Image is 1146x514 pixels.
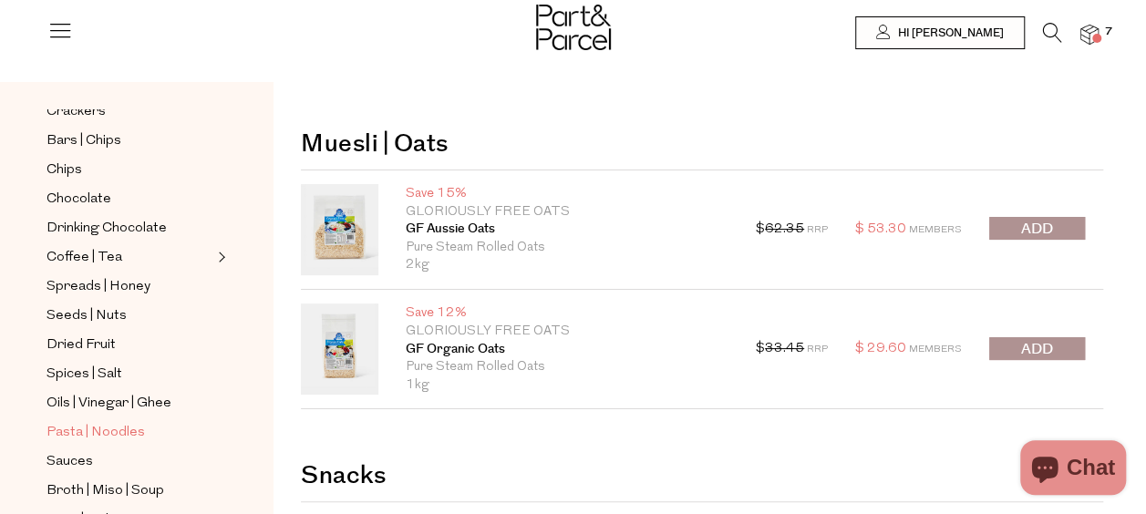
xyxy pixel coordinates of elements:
span: Drinking Chocolate [46,218,167,240]
span: Bars | Chips [46,130,121,152]
a: Chocolate [46,188,212,211]
span: Spices | Salt [46,364,122,385]
s: 62.35 [765,222,804,236]
span: 29.60 [867,342,906,355]
a: Coffee | Tea [46,246,212,269]
span: $ [756,222,765,236]
span: $ [855,342,864,355]
a: Pasta | Noodles [46,421,212,444]
p: Save 12% [406,304,728,323]
span: Chips [46,159,82,181]
span: Seeds | Nuts [46,305,127,327]
a: GF Organic Oats [406,341,728,359]
span: Broth | Miso | Soup [46,480,164,502]
span: Pasta | Noodles [46,422,145,444]
a: GF Aussie Oats [406,221,728,239]
span: Coffee | Tea [46,247,122,269]
p: Gloriously Free Oats [406,323,728,341]
a: Chips [46,159,212,181]
span: Members [909,225,962,235]
p: Pure Steam Rolled Oats [406,358,728,376]
p: Pure Steam Rolled Oats [406,239,728,257]
a: Broth | Miso | Soup [46,479,212,502]
span: $ [756,342,765,355]
a: Bars | Chips [46,129,212,152]
p: 1kg [406,376,728,395]
h2: Snacks [301,437,1103,502]
span: RRP [807,344,828,355]
span: 7 [1100,24,1117,40]
span: $ [855,222,864,236]
span: Dried Fruit [46,334,116,356]
a: Crackers [46,100,212,123]
inbox-online-store-chat: Shopify online store chat [1015,440,1131,499]
p: Gloriously Free Oats [406,203,728,221]
span: Chocolate [46,189,111,211]
span: Sauces [46,451,93,473]
a: Seeds | Nuts [46,304,212,327]
a: Oils | Vinegar | Ghee [46,392,212,415]
s: 33.45 [765,342,804,355]
span: Hi [PERSON_NAME] [893,26,1004,41]
a: Hi [PERSON_NAME] [855,16,1025,49]
span: Oils | Vinegar | Ghee [46,393,171,415]
a: Sauces [46,450,212,473]
button: Expand/Collapse Coffee | Tea [213,246,226,268]
h2: Muesli | Oats [301,105,1103,170]
span: 53.30 [867,222,906,236]
a: Dried Fruit [46,334,212,356]
span: RRP [807,225,828,235]
a: Drinking Chocolate [46,217,212,240]
a: Spices | Salt [46,363,212,385]
a: Spreads | Honey [46,275,212,298]
img: Part&Parcel [536,5,611,50]
p: 2kg [406,256,728,274]
span: Spreads | Honey [46,276,150,298]
p: Save 15% [406,185,728,203]
a: 7 [1080,25,1099,44]
span: Crackers [46,101,106,123]
span: Members [909,344,962,355]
